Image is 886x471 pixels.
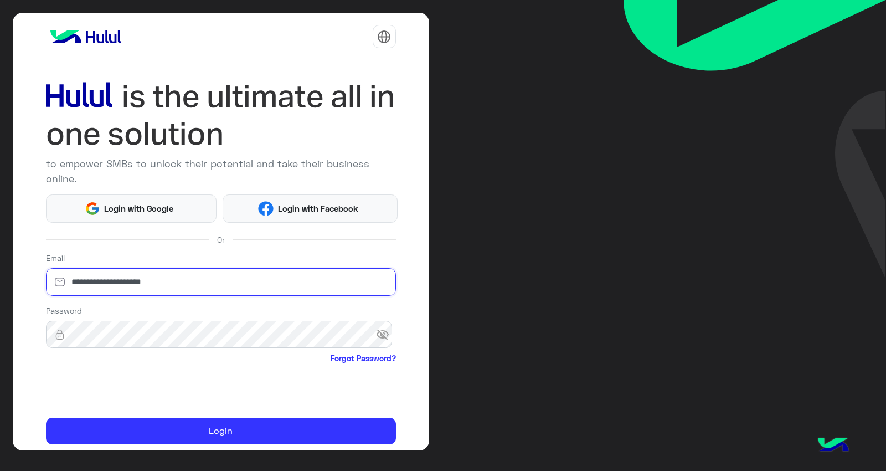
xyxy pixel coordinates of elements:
a: Forgot Password? [331,352,396,364]
img: tab [377,30,391,44]
img: Facebook [258,201,274,217]
img: logo [46,25,126,48]
label: Password [46,305,82,316]
img: lock [46,329,74,340]
p: to empower SMBs to unlock their potential and take their business online. [46,156,396,186]
span: Login with Facebook [274,202,362,215]
img: Google [85,201,100,217]
img: hulul-logo.png [814,427,853,465]
img: email [46,277,74,288]
iframe: reCAPTCHA [46,366,214,409]
span: visibility_off [376,325,396,345]
span: Login with Google [100,202,178,215]
button: Login [46,418,396,444]
img: hululLoginTitle_EN.svg [46,78,396,152]
span: Or [217,234,225,245]
label: Email [46,252,65,264]
button: Login with Google [46,194,217,223]
button: Login with Facebook [223,194,398,223]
